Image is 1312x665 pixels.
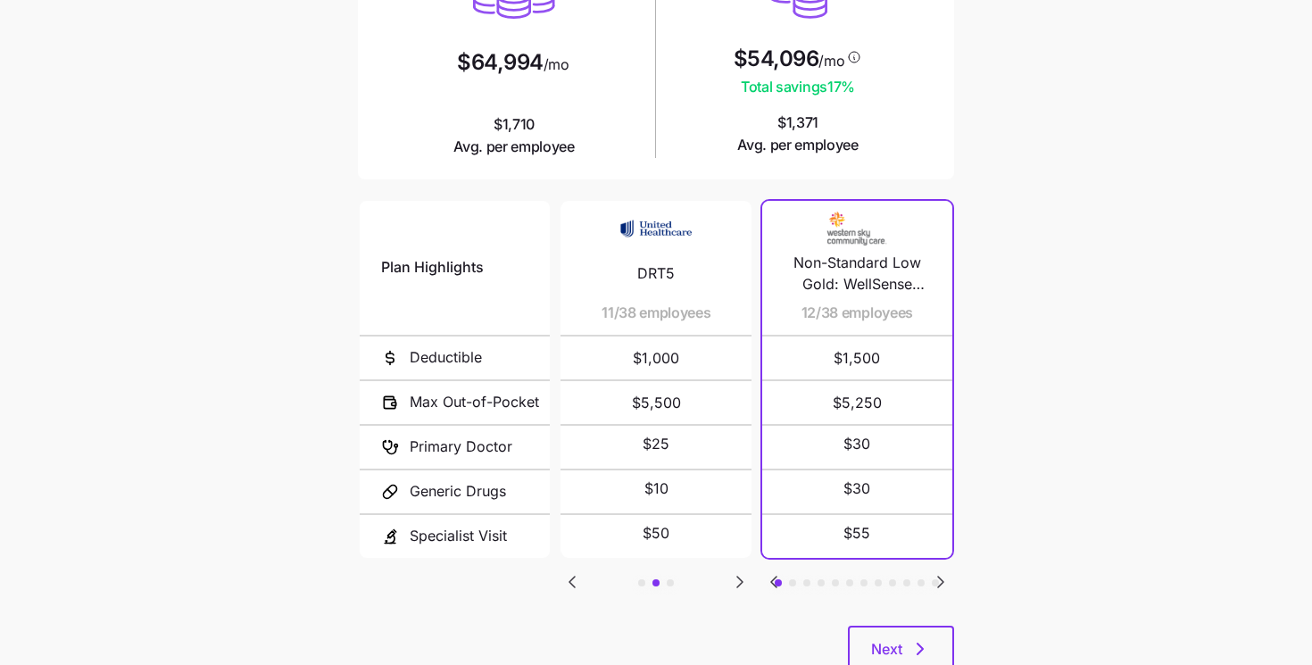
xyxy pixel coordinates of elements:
[561,570,584,594] button: Go to previous slide
[871,638,902,660] span: Next
[737,134,859,156] span: Avg. per employee
[818,54,844,68] span: /mo
[602,302,710,324] span: 11/38 employees
[930,571,951,593] svg: Go to next slide
[410,346,482,369] span: Deductible
[583,381,730,424] span: $5,500
[583,337,730,379] span: $1,000
[453,113,575,158] span: $1,710
[410,391,539,413] span: Max Out-of-Pocket
[728,570,751,594] button: Go to next slide
[929,570,952,594] button: Go to next slide
[843,433,870,455] span: $30
[453,136,575,158] span: Avg. per employee
[643,522,669,544] span: $50
[801,302,913,324] span: 12/38 employees
[381,256,484,278] span: Plan Highlights
[457,52,544,73] span: $64,994
[737,112,859,156] span: $1,371
[843,478,870,500] span: $30
[821,212,893,245] img: Carrier
[643,433,669,455] span: $25
[784,381,931,424] span: $5,250
[843,522,870,544] span: $55
[410,525,507,547] span: Specialist Visit
[561,571,583,593] svg: Go to previous slide
[544,57,569,71] span: /mo
[637,262,675,285] span: DRT5
[734,76,863,98] span: Total savings 17 %
[620,212,692,245] img: Carrier
[763,571,785,593] svg: Go to previous slide
[784,252,931,296] span: Non-Standard Low Gold: WellSense Clarity Gold 1500
[729,571,751,593] svg: Go to next slide
[410,480,506,503] span: Generic Drugs
[644,478,668,500] span: $10
[410,436,512,458] span: Primary Doctor
[734,48,819,70] span: $54,096
[784,337,931,379] span: $1,500
[762,570,785,594] button: Go to previous slide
